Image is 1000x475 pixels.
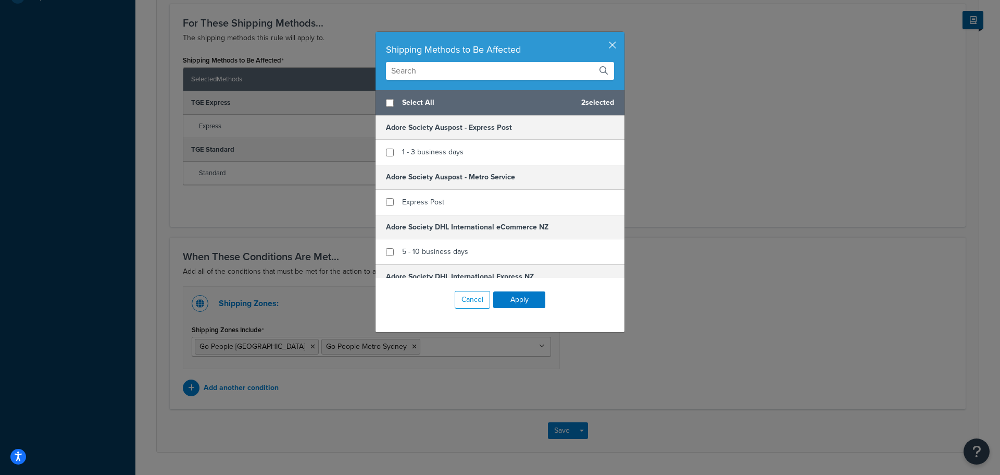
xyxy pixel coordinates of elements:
[455,291,490,309] button: Cancel
[386,42,614,57] div: Shipping Methods to Be Affected
[402,246,468,257] span: 5 - 10 business days
[386,62,614,80] input: Search
[376,215,624,239] h5: Adore Society DHL International eCommerce NZ
[493,291,545,308] button: Apply
[376,165,624,189] h5: Adore Society Auspost - Metro Service
[376,116,624,140] h5: Adore Society Auspost - Express Post
[402,147,464,157] span: 1 - 3 business days
[402,95,573,110] span: Select All
[376,264,624,289] h5: Adore Society DHL International Express NZ
[376,90,624,116] div: 2 selected
[402,197,444,208] span: Express Post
